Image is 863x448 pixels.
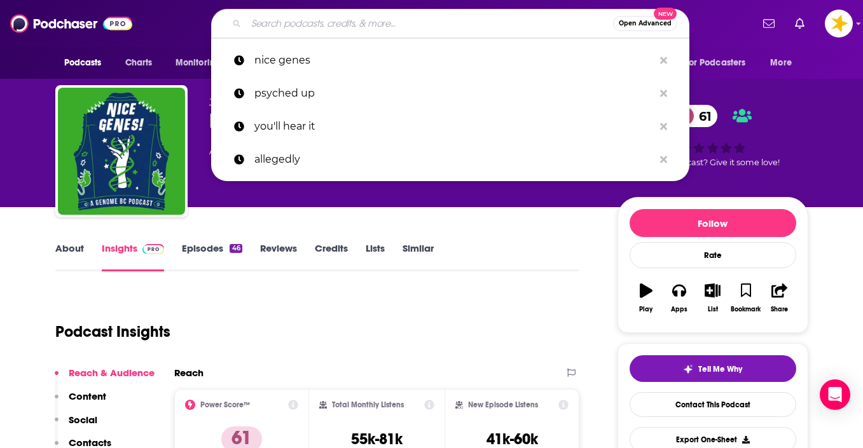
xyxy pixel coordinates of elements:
[790,13,810,34] a: Show notifications dropdown
[254,77,654,110] p: psyched up
[69,414,97,426] p: Social
[618,97,808,175] div: 61Good podcast? Give it some love!
[209,97,265,109] span: JAR Audio
[246,13,613,34] input: Search podcasts, credits, & more...
[696,275,729,321] button: List
[10,11,132,36] img: Podchaser - Follow, Share and Rate Podcasts
[630,242,796,268] div: Rate
[825,10,853,37] button: Show profile menu
[630,209,796,237] button: Follow
[332,400,404,409] h2: Total Monthly Listens
[663,275,696,321] button: Apps
[639,306,652,313] div: Play
[771,306,788,313] div: Share
[630,392,796,417] a: Contact This Podcast
[761,51,808,75] button: open menu
[698,364,742,374] span: Tell Me Why
[677,51,764,75] button: open menu
[671,306,687,313] div: Apps
[211,44,689,77] a: nice genes
[729,275,763,321] button: Bookmark
[683,364,693,374] img: tell me why sparkle
[209,144,436,159] div: A podcast
[55,51,118,75] button: open menu
[630,355,796,382] button: tell me why sparkleTell Me Why
[758,13,780,34] a: Show notifications dropdown
[685,54,746,72] span: For Podcasters
[619,20,672,27] span: Open Advanced
[174,367,204,379] h2: Reach
[142,244,165,254] img: Podchaser Pro
[211,9,689,38] div: Search podcasts, credits, & more...
[468,400,538,409] h2: New Episode Listens
[125,54,153,72] span: Charts
[176,54,221,72] span: Monitoring
[654,8,677,20] span: New
[167,51,237,75] button: open menu
[211,77,689,110] a: psyched up
[731,306,761,313] div: Bookmark
[613,16,677,31] button: Open AdvancedNew
[211,143,689,176] a: allegedly
[763,275,796,321] button: Share
[260,242,297,271] a: Reviews
[211,110,689,143] a: you'll hear it
[315,242,348,271] a: Credits
[673,105,718,127] a: 61
[64,54,102,72] span: Podcasts
[366,242,385,271] a: Lists
[58,88,185,215] img: Nice Genes!
[820,379,850,410] div: Open Intercom Messenger
[254,44,654,77] p: nice genes
[254,143,654,176] p: allegedly
[646,158,780,167] span: Good podcast? Give it some love!
[69,390,106,402] p: Content
[708,306,718,313] div: List
[230,244,242,253] div: 46
[117,51,160,75] a: Charts
[770,54,792,72] span: More
[686,105,718,127] span: 61
[254,110,654,143] p: you'll hear it
[825,10,853,37] span: Logged in as Spreaker_Prime
[403,242,434,271] a: Similar
[69,367,155,379] p: Reach & Audience
[55,414,97,437] button: Social
[200,400,250,409] h2: Power Score™
[55,322,170,341] h1: Podcast Insights
[55,390,106,414] button: Content
[825,10,853,37] img: User Profile
[55,242,84,271] a: About
[182,242,242,271] a: Episodes46
[55,367,155,390] button: Reach & Audience
[102,242,165,271] a: InsightsPodchaser Pro
[630,275,663,321] button: Play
